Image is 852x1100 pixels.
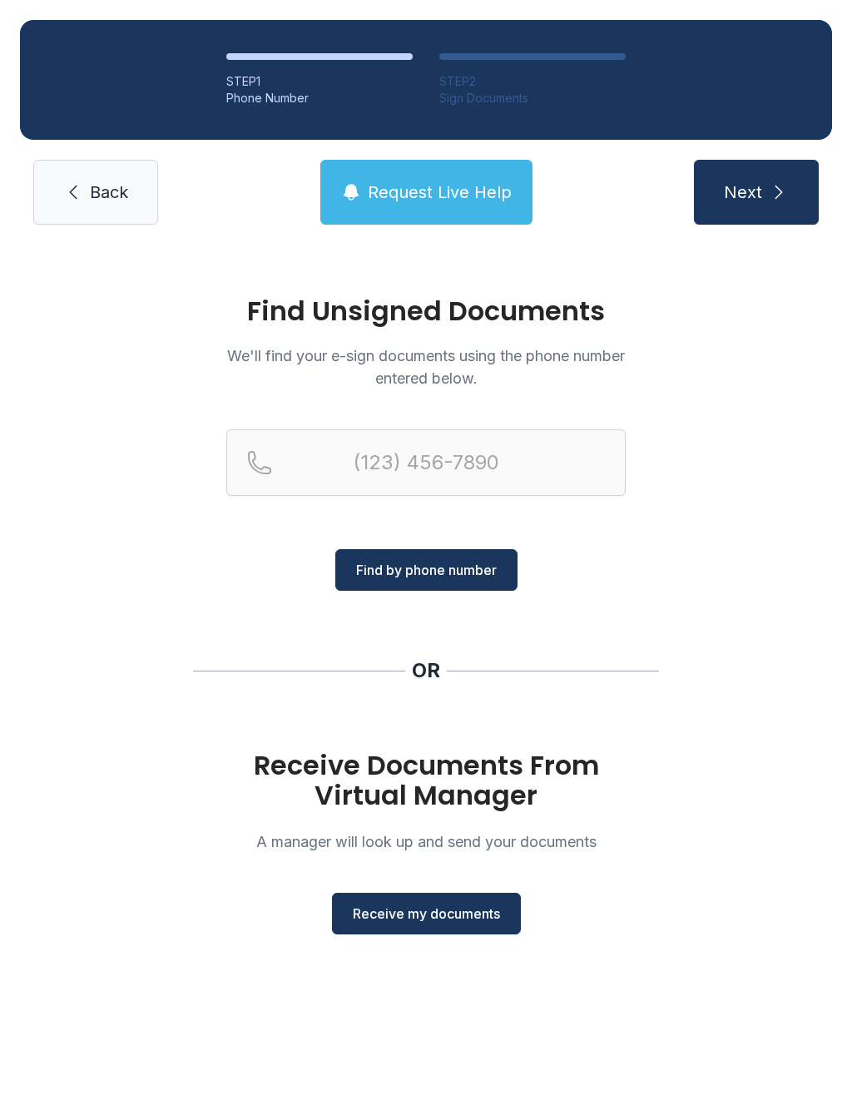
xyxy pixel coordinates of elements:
input: Reservation phone number [226,429,626,496]
h1: Find Unsigned Documents [226,298,626,325]
p: We'll find your e-sign documents using the phone number entered below. [226,344,626,389]
div: STEP 2 [439,73,626,90]
h1: Receive Documents From Virtual Manager [226,751,626,810]
div: Sign Documents [439,90,626,107]
div: OR [412,657,440,684]
span: Back [90,181,128,204]
span: Find by phone number [356,560,497,580]
p: A manager will look up and send your documents [226,830,626,853]
div: Phone Number [226,90,413,107]
span: Receive my documents [353,904,500,924]
div: STEP 1 [226,73,413,90]
span: Next [724,181,762,204]
span: Request Live Help [368,181,512,204]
